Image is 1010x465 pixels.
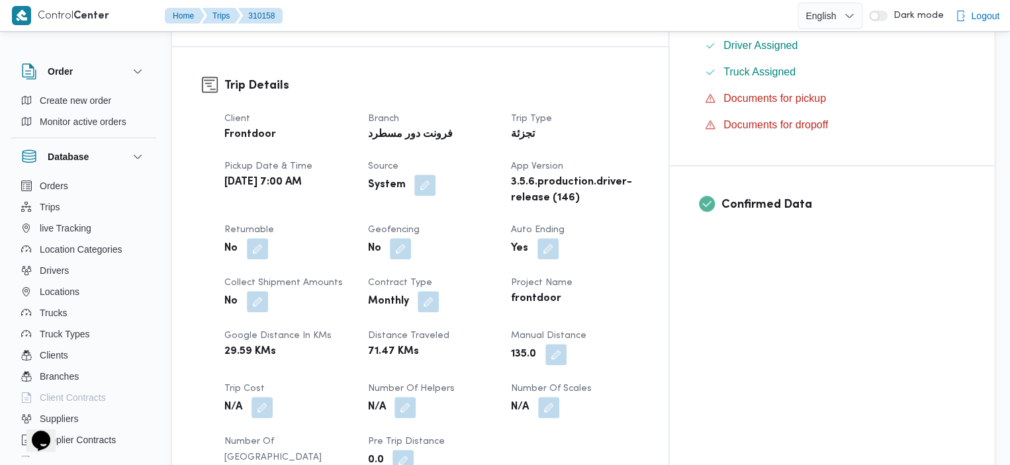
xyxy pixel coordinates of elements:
[723,38,798,54] span: Driver Assigned
[723,93,826,104] span: Documents for pickup
[367,127,452,143] b: فرونت دور مسطرد
[511,127,535,143] b: تجزئة
[48,63,73,79] h3: Order
[40,368,79,384] span: Branches
[40,326,89,342] span: Truck Types
[224,175,302,190] b: [DATE] 7:00 AM
[16,239,151,260] button: Location Categories
[238,8,283,24] button: 310158
[12,6,31,25] img: X8yXhbKr1z7QwAAAABJRU5ErkJggg==
[16,302,151,323] button: Trucks
[224,114,250,123] span: Client
[40,411,78,427] span: Suppliers
[16,429,151,450] button: Supplier Contracts
[367,384,454,393] span: Number of Helpers
[16,218,151,239] button: live Tracking
[40,178,68,194] span: Orders
[511,400,529,415] b: N/A
[40,284,79,300] span: Locations
[723,91,826,106] span: Documents for pickup
[40,220,91,236] span: live Tracking
[511,384,592,393] span: Number of Scales
[224,226,274,234] span: Returnable
[367,331,449,340] span: Distance Traveled
[224,162,312,171] span: Pickup date & time
[511,347,536,362] b: 135.0
[11,90,156,138] div: Order
[21,63,146,79] button: Order
[723,40,798,51] span: Driver Assigned
[40,390,106,405] span: Client Contracts
[40,347,68,363] span: Clients
[40,305,67,321] span: Trucks
[16,175,151,196] button: Orders
[700,35,964,56] button: Driver Assigned
[367,400,385,415] b: N/A
[723,117,828,133] span: Documents for dropoff
[16,196,151,218] button: Trips
[202,8,240,24] button: Trips
[511,291,561,307] b: frontdoor
[16,111,151,132] button: Monitor active orders
[13,412,56,452] iframe: chat widget
[11,175,156,462] div: Database
[165,8,205,24] button: Home
[511,331,586,340] span: Manual Distance
[511,226,565,234] span: Auto Ending
[224,77,639,95] h3: Trip Details
[511,278,573,287] span: Project Name
[367,162,398,171] span: Source
[511,175,635,206] b: 3.5.6.production.driver-release (146)
[16,281,151,302] button: Locations
[888,11,943,21] span: Dark mode
[700,62,964,83] button: Truck Assigned
[723,119,828,130] span: Documents for dropoff
[40,199,60,215] span: Trips
[224,384,265,393] span: Trip Cost
[16,408,151,429] button: Suppliers
[367,437,444,446] span: Pre Trip Distance
[511,162,563,171] span: App Version
[16,345,151,366] button: Clients
[723,64,796,80] span: Truck Assigned
[950,3,1005,29] button: Logout
[224,331,332,340] span: Google distance in KMs
[367,278,432,287] span: Contract Type
[511,114,552,123] span: Trip Type
[367,177,405,193] b: System
[16,90,151,111] button: Create new order
[40,432,116,448] span: Supplier Contracts
[723,66,796,77] span: Truck Assigned
[16,366,151,387] button: Branches
[367,241,381,257] b: No
[16,387,151,408] button: Client Contracts
[40,263,69,278] span: Drivers
[511,241,528,257] b: Yes
[21,149,146,165] button: Database
[48,149,89,165] h3: Database
[73,11,109,21] b: Center
[224,344,276,360] b: 29.59 KMs
[700,114,964,136] button: Documents for dropoff
[971,8,999,24] span: Logout
[16,323,151,345] button: Truck Types
[224,278,343,287] span: Collect Shipment Amounts
[224,241,238,257] b: No
[721,196,964,214] h3: Confirmed Data
[40,241,122,257] span: Location Categories
[367,114,398,123] span: Branch
[224,127,276,143] b: Frontdoor
[367,226,419,234] span: Geofencing
[367,294,408,310] b: Monthly
[40,93,111,108] span: Create new order
[224,294,238,310] b: No
[40,114,126,130] span: Monitor active orders
[367,344,418,360] b: 71.47 KMs
[16,260,151,281] button: Drivers
[700,88,964,109] button: Documents for pickup
[224,400,242,415] b: N/A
